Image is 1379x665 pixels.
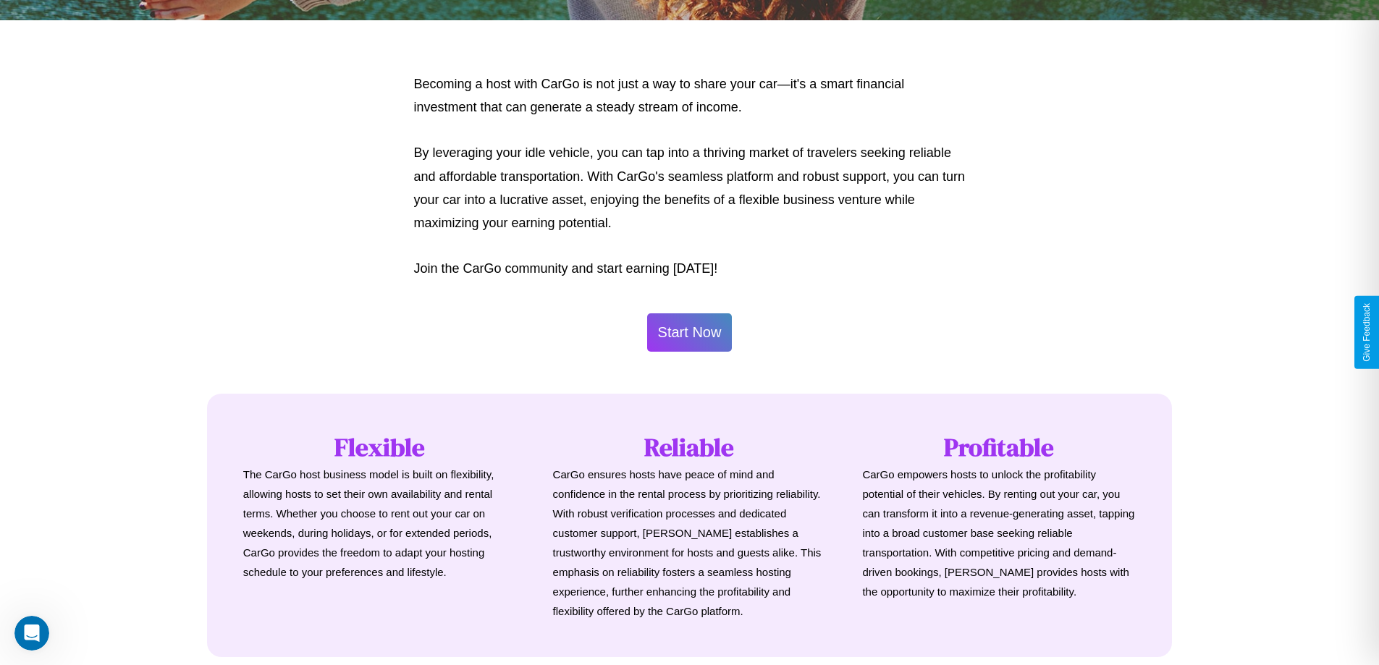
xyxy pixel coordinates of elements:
button: Start Now [647,313,733,352]
p: CarGo empowers hosts to unlock the profitability potential of their vehicles. By renting out your... [862,465,1136,601]
div: Give Feedback [1362,303,1372,362]
p: CarGo ensures hosts have peace of mind and confidence in the rental process by prioritizing relia... [553,465,827,621]
h1: Profitable [862,430,1136,465]
h1: Reliable [553,430,827,465]
p: By leveraging your idle vehicle, you can tap into a thriving market of travelers seeking reliable... [414,141,966,235]
p: Becoming a host with CarGo is not just a way to share your car—it's a smart financial investment ... [414,72,966,119]
h1: Flexible [243,430,517,465]
p: Join the CarGo community and start earning [DATE]! [414,257,966,280]
iframe: Intercom live chat [14,616,49,651]
p: The CarGo host business model is built on flexibility, allowing hosts to set their own availabili... [243,465,517,582]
